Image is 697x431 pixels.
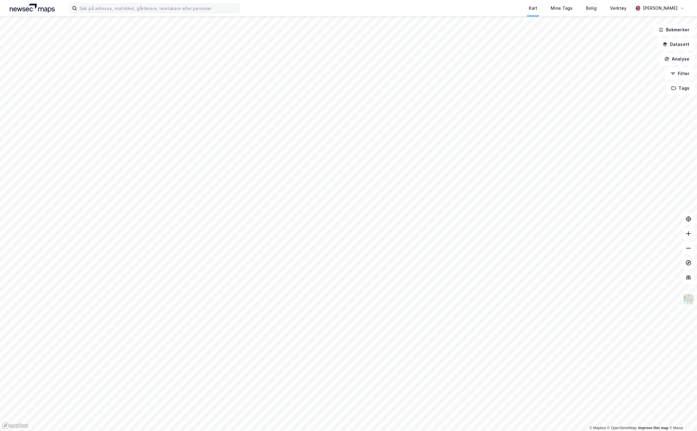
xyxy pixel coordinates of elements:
[667,402,697,431] div: Kontrollprogram for chat
[586,5,597,12] div: Bolig
[666,82,695,94] button: Tags
[657,38,695,50] button: Datasett
[607,426,637,430] a: OpenStreetMap
[643,5,678,12] div: [PERSON_NAME]
[589,426,606,430] a: Mapbox
[77,4,239,13] input: Søk på adresse, matrikkel, gårdeiere, leietakere eller personer
[665,68,695,80] button: Filter
[653,24,695,36] button: Bokmerker
[667,402,697,431] iframe: Chat Widget
[638,426,668,430] a: Improve this map
[529,5,537,12] div: Kart
[659,53,695,65] button: Analyse
[551,5,573,12] div: Mine Tags
[10,4,55,13] img: logo.a4113a55bc3d86da70a041830d287a7e.svg
[683,294,694,305] img: Z
[2,422,29,429] a: Mapbox homepage
[610,5,626,12] div: Verktøy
